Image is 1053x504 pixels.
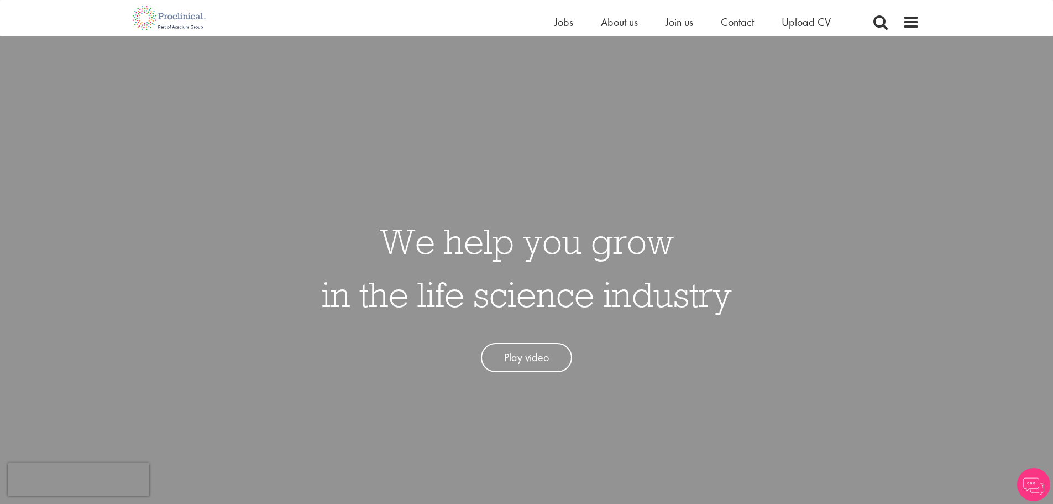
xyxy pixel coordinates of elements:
a: Join us [666,15,693,29]
a: Jobs [554,15,573,29]
a: Play video [481,343,572,372]
a: Upload CV [782,15,831,29]
h1: We help you grow in the life science industry [322,215,732,321]
a: About us [601,15,638,29]
a: Contact [721,15,754,29]
img: Chatbot [1017,468,1050,501]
